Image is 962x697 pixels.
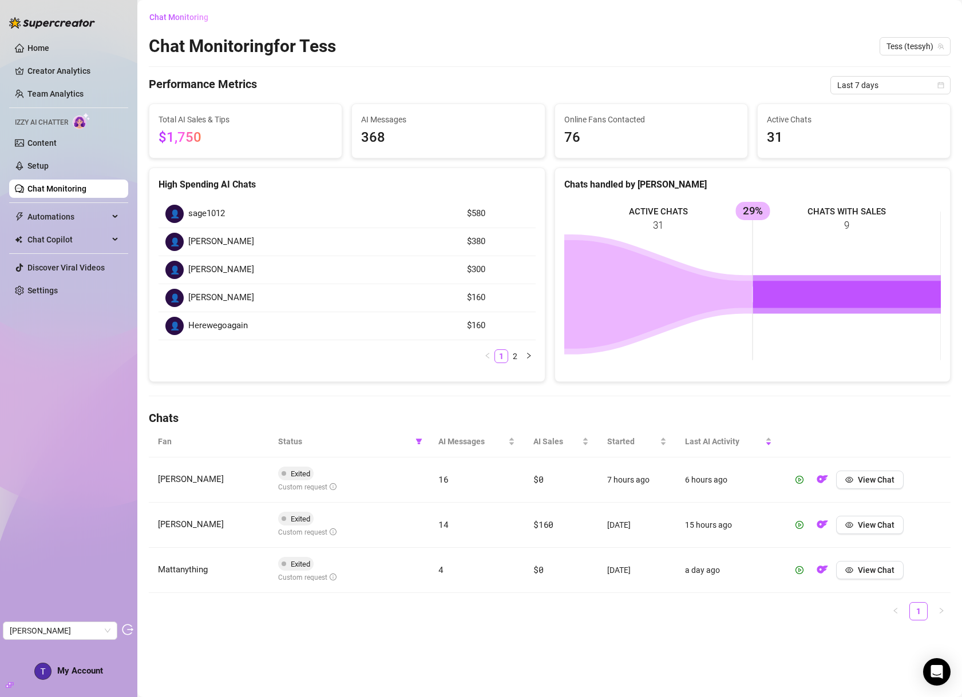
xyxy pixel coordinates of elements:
span: filter [413,433,425,450]
td: 6 hours ago [676,457,781,503]
span: info-circle [330,528,336,535]
span: play-circle [795,476,803,484]
span: Automations [27,208,109,226]
li: 1 [909,602,928,620]
a: Chat Monitoring [27,184,86,193]
span: filter [415,438,422,445]
span: 368 [361,127,535,149]
span: Mattanything [158,564,208,575]
img: AI Chatter [73,113,90,129]
span: Exited [291,515,310,523]
span: [PERSON_NAME] [188,291,254,305]
span: eye [845,566,853,574]
span: build [6,681,14,689]
span: eye [845,521,853,529]
h4: Chats [149,410,951,426]
td: a day ago [676,548,781,593]
th: Fan [149,426,269,457]
h2: Chat Monitoring for Tess [149,35,336,57]
span: Custom request [278,483,336,491]
span: [PERSON_NAME] [188,235,254,249]
span: Last 7 days [837,77,944,94]
a: OF [813,523,832,532]
a: 1 [495,350,508,363]
span: team [937,43,944,50]
li: Next Page [932,602,951,620]
span: play-circle [795,566,803,574]
span: [PERSON_NAME] [158,474,224,484]
button: left [481,349,494,363]
span: AI Messages [438,435,506,448]
span: $0 [533,473,543,485]
a: Team Analytics [27,89,84,98]
span: $0 [533,564,543,575]
li: Previous Page [886,602,905,620]
button: OF [813,516,832,534]
div: 👤 [165,233,184,251]
span: AI Sales [533,435,580,448]
span: View Chat [858,565,894,575]
span: View Chat [858,520,894,529]
a: Content [27,138,57,148]
a: OF [813,568,832,577]
div: 👤 [165,317,184,335]
li: 2 [508,349,522,363]
span: Exited [291,469,310,478]
span: Last AI Activity [685,435,763,448]
article: $160 [467,319,529,333]
div: Open Intercom Messenger [923,658,951,686]
a: 2 [509,350,521,363]
span: calendar [937,82,944,89]
span: Status [278,435,411,448]
button: View Chat [836,471,904,489]
article: $380 [467,235,529,249]
span: 16 [438,473,448,485]
button: OF [813,561,832,579]
span: eye [845,476,853,484]
span: Chat Monitoring [149,13,208,22]
button: right [522,349,536,363]
span: info-circle [330,573,336,580]
span: Tess Homann [10,622,110,639]
div: 👤 [165,205,184,223]
li: 1 [494,349,508,363]
a: Discover Viral Videos [27,263,105,272]
article: $160 [467,291,529,305]
div: Chats handled by [PERSON_NAME] [564,177,941,192]
a: Creator Analytics [27,62,119,80]
td: [DATE] [598,503,676,548]
span: [PERSON_NAME] [188,263,254,277]
span: Izzy AI Chatter [15,117,68,128]
th: AI Messages [429,426,524,457]
img: OF [817,519,828,530]
td: 7 hours ago [598,457,676,503]
div: 👤 [165,289,184,307]
li: Next Page [522,349,536,363]
span: info-circle [330,483,336,490]
span: Custom request [278,573,336,582]
button: View Chat [836,561,904,579]
span: View Chat [858,475,894,484]
span: right [938,607,945,614]
td: 15 hours ago [676,503,781,548]
span: [PERSON_NAME] [158,519,224,529]
button: Chat Monitoring [149,8,217,26]
button: OF [813,471,832,489]
span: thunderbolt [15,212,24,221]
span: 76 [564,127,738,149]
img: logo-BBDzfeDw.svg [9,17,95,29]
img: ACg8ocJYPhCGbkh5IG2813nOAp7zsEtEI7s7GBqX4nZC-3_ne-uJ2w=s96-c [35,663,51,679]
img: Chat Copilot [15,236,22,244]
span: Tess (tessyh) [886,38,944,55]
span: Custom request [278,528,336,536]
span: Active Chats [767,113,941,126]
span: $160 [533,519,553,530]
img: OF [817,564,828,575]
button: left [886,602,905,620]
a: Settings [27,286,58,295]
span: logout [122,624,133,635]
span: right [525,352,532,359]
span: Exited [291,560,310,568]
a: Home [27,43,49,53]
span: play-circle [795,521,803,529]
